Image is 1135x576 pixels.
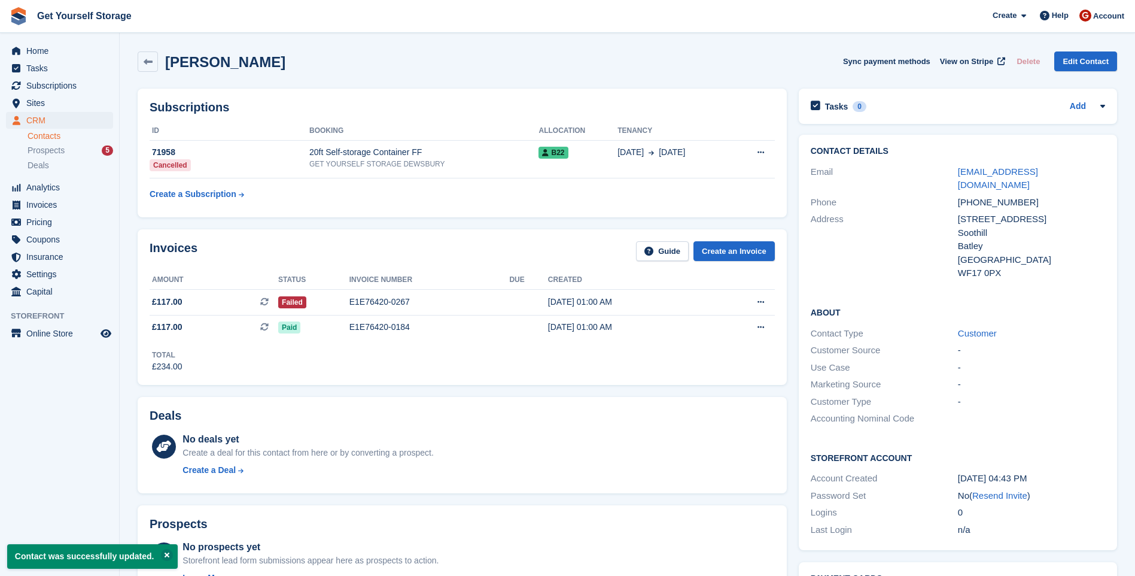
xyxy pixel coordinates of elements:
button: Delete [1012,51,1045,71]
img: James Brocklehurst [1079,10,1091,22]
div: No prospects yet [182,540,439,554]
a: Contacts [28,131,113,142]
h2: Deals [150,409,181,423]
a: menu [6,214,113,231]
div: 5 [102,145,113,156]
div: WF17 0PX [958,266,1105,280]
th: Status [278,271,349,290]
th: Tenancy [617,122,732,141]
span: Tasks [26,60,98,77]
a: View on Stripe [935,51,1008,71]
span: Paid [278,322,300,334]
a: menu [6,196,113,213]
div: - [958,378,1105,392]
span: Pricing [26,214,98,231]
a: menu [6,248,113,265]
span: [DATE] [659,146,685,159]
span: Help [1052,10,1069,22]
div: Use Case [811,361,958,375]
div: - [958,361,1105,375]
span: Failed [278,296,306,308]
div: Customer Type [811,395,958,409]
div: Logins [811,506,958,520]
div: Phone [811,196,958,210]
div: Contact Type [811,327,958,341]
img: stora-icon-8386f47178a22dfd0bd8f6a31ec36ba5ce8667c1dd55bd0f319d3a0aa187defe.svg [10,7,28,25]
h2: Storefront Account [811,451,1105,463]
th: Invoice number [349,271,510,290]
h2: About [811,306,1105,318]
h2: Subscriptions [150,101,775,114]
h2: Prospects [150,517,208,531]
div: 20ft Self-storage Container FF [309,146,538,159]
span: Subscriptions [26,77,98,94]
span: Capital [26,283,98,300]
a: Prospects 5 [28,144,113,157]
div: GET YOURSELF STORAGE DEWSBURY [309,159,538,169]
div: [STREET_ADDRESS] [958,213,1105,226]
span: B22 [538,147,568,159]
th: Created [548,271,711,290]
div: [PHONE_NUMBER] [958,196,1105,210]
span: Settings [26,266,98,283]
div: Address [811,213,958,280]
div: Create a deal for this contact from here or by converting a prospect. [182,447,433,459]
a: Deals [28,159,113,172]
span: Analytics [26,179,98,196]
a: menu [6,60,113,77]
div: [DATE] 01:00 AM [548,321,711,334]
th: ID [150,122,309,141]
a: menu [6,95,113,111]
a: menu [6,231,113,248]
a: menu [6,112,113,129]
div: [DATE] 04:43 PM [958,472,1105,486]
button: Sync payment methods [843,51,930,71]
span: £117.00 [152,321,182,334]
p: Contact was successfully updated. [7,544,178,569]
div: Create a Subscription [150,188,236,201]
span: Account [1093,10,1124,22]
div: 0 [853,101,866,112]
a: menu [6,43,113,59]
a: Guide [636,241,689,261]
th: Amount [150,271,278,290]
span: Deals [28,160,49,171]
span: Create [993,10,1017,22]
span: Coupons [26,231,98,248]
div: Storefront lead form submissions appear here as prospects to action. [182,554,439,567]
div: Email [811,165,958,192]
span: Invoices [26,196,98,213]
span: Online Store [26,325,98,342]
div: E1E76420-0184 [349,321,510,334]
div: Password Set [811,489,958,503]
a: Preview store [99,326,113,341]
h2: Contact Details [811,147,1105,156]
th: Allocation [538,122,617,141]
div: 0 [958,506,1105,520]
div: Customer Source [811,344,958,357]
th: Booking [309,122,538,141]
a: menu [6,266,113,283]
div: Cancelled [150,159,191,171]
div: [DATE] 01:00 AM [548,296,711,308]
div: - [958,344,1105,357]
a: menu [6,283,113,300]
span: Storefront [11,310,119,322]
a: Get Yourself Storage [32,6,136,26]
div: E1E76420-0267 [349,296,510,308]
a: Create a Deal [182,464,433,477]
a: Edit Contact [1054,51,1117,71]
a: menu [6,77,113,94]
div: - [958,395,1105,409]
div: n/a [958,523,1105,537]
div: Marketing Source [811,378,958,392]
span: CRM [26,112,98,129]
h2: Tasks [825,101,848,112]
span: Insurance [26,248,98,265]
a: Create an Invoice [693,241,775,261]
a: [EMAIL_ADDRESS][DOMAIN_NAME] [958,166,1038,190]
th: Due [509,271,547,290]
a: menu [6,325,113,342]
div: Create a Deal [182,464,236,477]
span: ( ) [969,490,1030,501]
